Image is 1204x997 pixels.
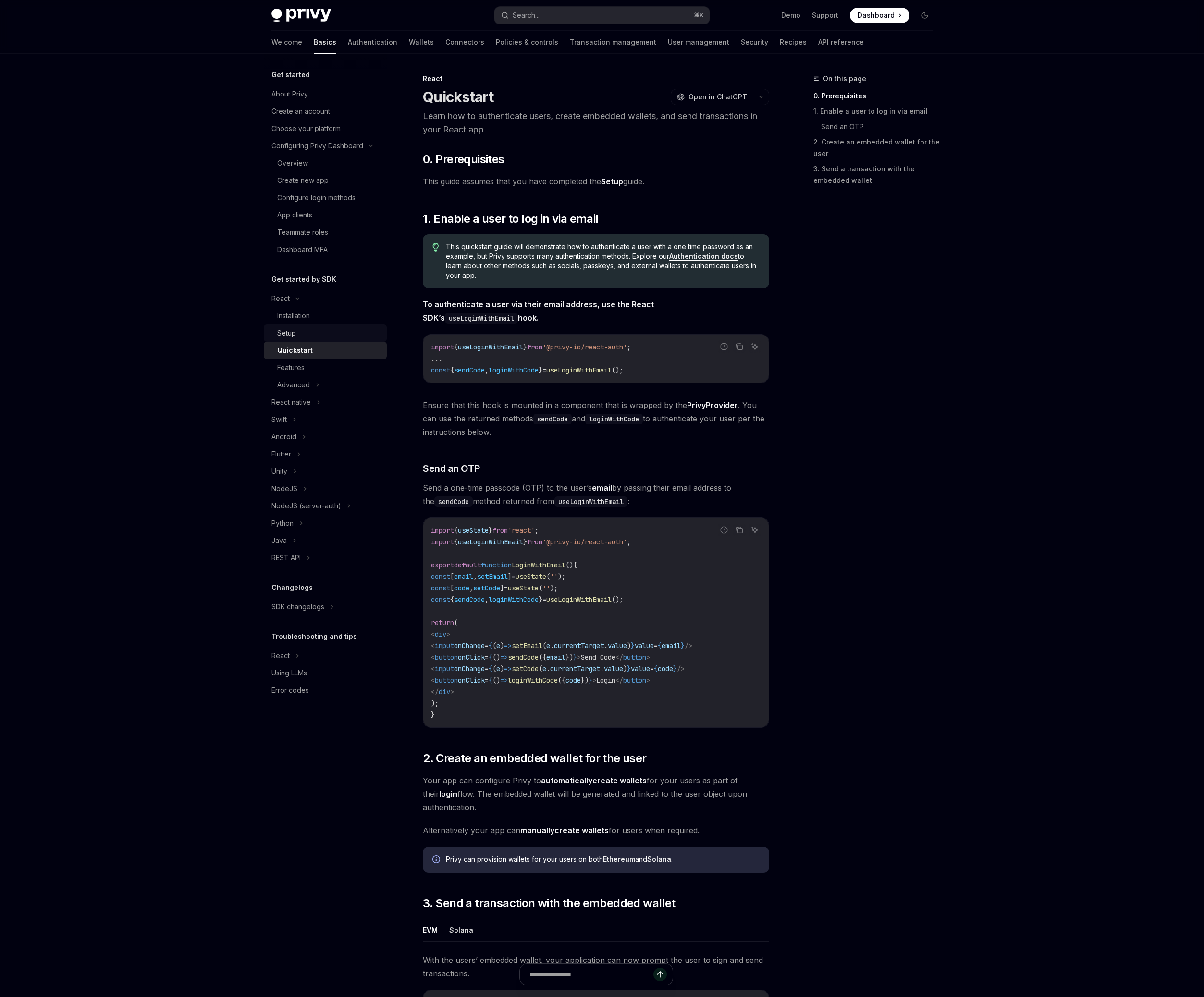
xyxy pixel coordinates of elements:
[589,676,592,685] span: }
[277,362,305,373] div: Features
[858,11,895,20] span: Dashboard
[277,157,308,169] div: Overview
[677,664,685,673] span: />
[631,664,650,673] span: value
[489,366,539,374] span: loginWithCode
[264,324,387,342] a: Setup
[513,10,540,21] div: Search...
[454,366,485,374] span: sendCode
[454,561,481,569] span: default
[439,687,450,696] span: div
[658,641,662,650] span: {
[423,824,769,837] span: Alternatively your app can for users when required.
[565,653,573,661] span: })
[271,601,324,613] div: SDK changelogs
[681,641,685,650] span: }
[821,119,940,134] a: Send an OTP
[687,400,738,410] a: PrivyProvider
[271,466,287,477] div: Unity
[558,676,565,685] span: ({
[454,595,485,604] span: sendCode
[550,584,558,592] span: );
[454,343,458,351] span: {
[604,664,623,673] span: value
[500,676,508,685] span: =>
[508,653,539,661] span: sendCode
[434,496,473,507] code: sendCode
[423,462,480,475] span: Send an OTP
[631,641,635,650] span: }
[431,354,442,363] span: ...
[454,584,469,592] span: code
[423,74,769,84] div: React
[277,175,329,186] div: Create new app
[539,664,542,673] span: (
[485,664,489,673] span: =
[450,584,454,592] span: [
[271,140,363,152] div: Configuring Privy Dashboard
[492,653,500,661] span: ()
[485,366,489,374] span: ,
[264,172,387,189] a: Create new app
[688,92,747,102] span: Open in ChatGPT
[623,676,646,685] span: button
[542,664,546,673] span: e
[271,431,296,443] div: Android
[277,327,296,339] div: Setup
[271,552,301,564] div: REST API
[489,653,492,661] span: {
[431,366,450,374] span: const
[508,572,512,581] span: ]
[603,855,635,863] strong: Ethereum
[600,664,604,673] span: .
[542,366,546,374] span: =
[749,524,761,536] button: Ask AI
[458,526,489,535] span: useState
[271,582,313,593] h5: Changelogs
[635,641,654,650] span: value
[654,641,658,650] span: =
[277,209,312,221] div: App clients
[271,667,307,679] div: Using LLMs
[658,664,673,673] span: code
[813,104,940,119] a: 1. Enable a user to log in via email
[264,342,387,359] a: Quickstart
[671,89,753,105] button: Open in ChatGPT
[431,343,454,351] span: import
[277,379,310,391] div: Advanced
[653,968,667,981] button: Send message
[813,134,940,161] a: 2. Create an embedded wallet for the user
[431,630,435,638] span: <
[431,526,454,535] span: import
[627,641,631,650] span: )
[512,664,539,673] span: setCode
[423,211,598,227] span: 1. Enable a user to log in via email
[477,572,508,581] span: setEmail
[431,584,450,592] span: const
[431,538,454,546] span: import
[264,189,387,206] a: Configure login methods
[539,366,542,374] span: }
[781,11,800,20] a: Demo
[554,496,627,507] code: useLoginWithEmail
[596,676,615,685] span: Login
[492,641,496,650] span: (
[458,538,523,546] span: useLoginWithEmail
[533,414,572,424] code: sendCode
[541,776,647,786] a: automaticallycreate wallets
[431,595,450,604] span: const
[546,572,550,581] span: (
[662,641,681,650] span: email
[469,584,473,592] span: ,
[271,123,341,134] div: Choose your platform
[435,653,458,661] span: button
[481,561,512,569] span: function
[780,31,807,54] a: Recipes
[439,789,457,799] strong: login
[592,676,596,685] span: >
[277,345,313,356] div: Quickstart
[473,584,500,592] span: setCode
[494,7,710,24] button: Search...⌘K
[647,855,671,863] strong: Solana
[733,524,746,536] button: Copy the contents from the code block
